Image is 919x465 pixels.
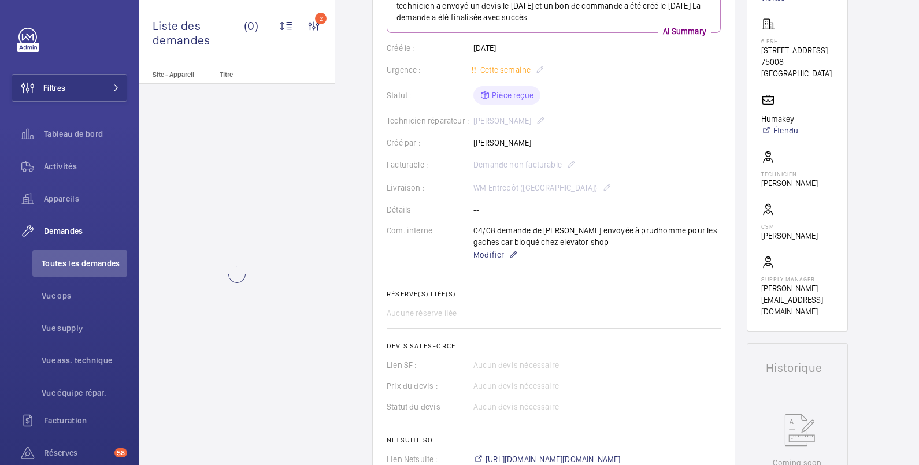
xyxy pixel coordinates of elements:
p: Humakey [761,113,798,125]
span: Demandes [44,225,127,237]
p: Titre [220,70,296,79]
span: Activités [44,161,127,172]
span: Modifier [473,249,504,261]
p: 6 FSH [761,38,833,44]
span: Tableau de bord [44,128,127,140]
span: Vue ops [42,290,127,302]
h2: Devis Salesforce [387,342,721,350]
span: [URL][DOMAIN_NAME][DOMAIN_NAME] [486,453,621,465]
span: Appareils [44,193,127,204]
span: Filtres [43,82,65,94]
span: Vue supply [42,322,127,334]
p: [PERSON_NAME] [761,177,818,189]
span: Vue ass. technique [42,355,127,366]
p: [STREET_ADDRESS] [761,44,833,56]
span: Vue équipe répar. [42,387,127,399]
p: [PERSON_NAME] [761,230,818,241]
h2: Netsuite SO [387,436,721,444]
span: Liste des demandes [153,18,244,47]
span: Réserves [44,447,110,459]
span: Facturation [44,415,127,426]
p: Technicien [761,170,818,177]
p: AI Summary [658,25,711,37]
h1: Historique [766,362,829,374]
h2: Réserve(s) liée(s) [387,290,721,298]
p: [PERSON_NAME][EMAIL_ADDRESS][DOMAIN_NAME] [761,282,833,317]
span: 58 [114,448,127,457]
a: [URL][DOMAIN_NAME][DOMAIN_NAME] [473,453,621,465]
p: Site - Appareil [139,70,215,79]
p: Supply manager [761,276,833,282]
a: Étendu [761,125,798,136]
p: CSM [761,223,818,230]
button: Filtres [12,74,127,102]
p: 75008 [GEOGRAPHIC_DATA] [761,56,833,79]
span: Toutes les demandes [42,258,127,269]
